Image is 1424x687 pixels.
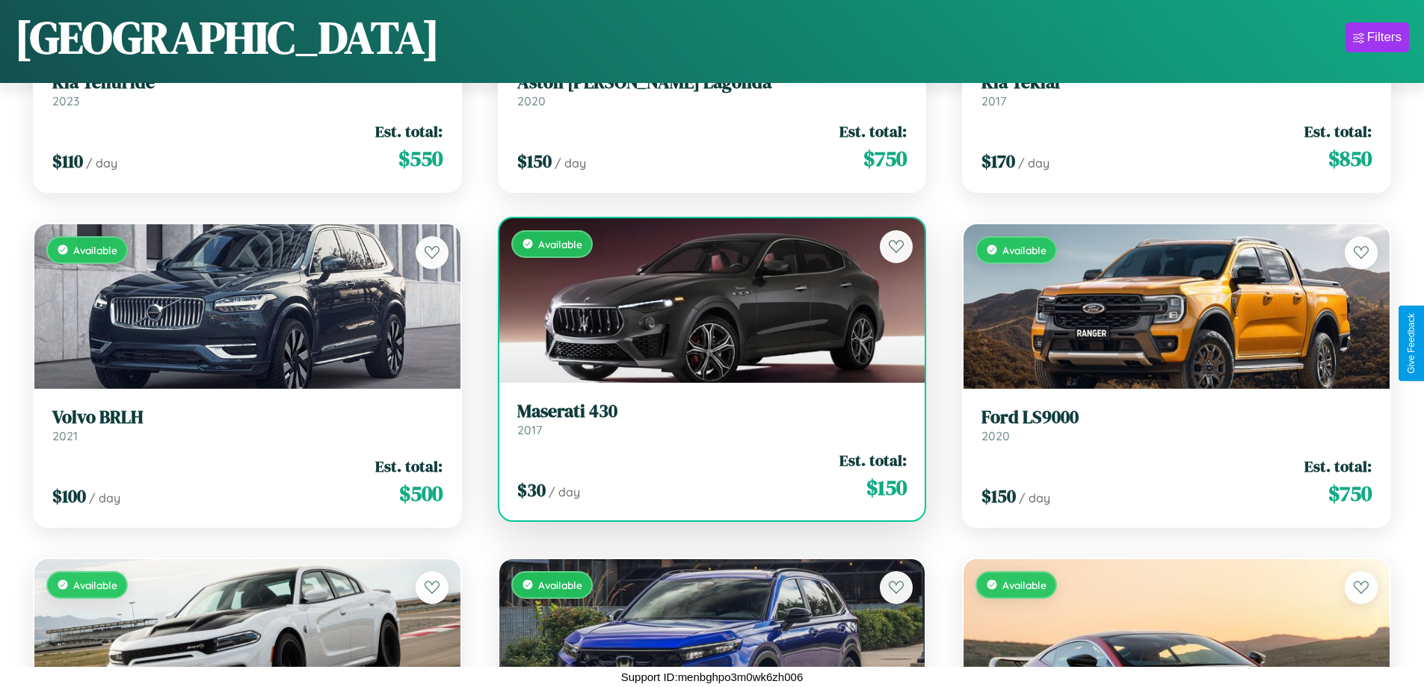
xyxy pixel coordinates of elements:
[517,422,542,437] span: 2017
[375,455,443,477] span: Est. total:
[52,72,443,93] h3: Kia Telluride
[517,93,546,108] span: 2020
[981,484,1016,508] span: $ 150
[866,472,907,502] span: $ 150
[1002,579,1047,591] span: Available
[52,407,443,428] h3: Volvo BRLH
[1018,155,1049,170] span: / day
[52,93,79,108] span: 2023
[981,149,1015,173] span: $ 170
[399,478,443,508] span: $ 500
[549,484,580,499] span: / day
[981,72,1372,93] h3: Kia Tekiar
[981,407,1372,443] a: Ford LS90002020
[517,401,907,437] a: Maserati 4302017
[1367,30,1402,45] div: Filters
[517,72,907,108] a: Aston [PERSON_NAME] Lagonda2020
[52,149,83,173] span: $ 110
[52,407,443,443] a: Volvo BRLH2021
[1304,120,1372,142] span: Est. total:
[538,579,582,591] span: Available
[1406,313,1417,374] div: Give Feedback
[1328,478,1372,508] span: $ 750
[52,428,78,443] span: 2021
[517,401,907,422] h3: Maserati 430
[517,478,546,502] span: $ 30
[839,449,907,471] span: Est. total:
[517,72,907,93] h3: Aston [PERSON_NAME] Lagonda
[73,244,117,256] span: Available
[1328,144,1372,173] span: $ 850
[375,120,443,142] span: Est. total:
[73,579,117,591] span: Available
[555,155,586,170] span: / day
[981,93,1006,108] span: 2017
[863,144,907,173] span: $ 750
[398,144,443,173] span: $ 550
[52,72,443,108] a: Kia Telluride2023
[981,428,1010,443] span: 2020
[839,120,907,142] span: Est. total:
[517,149,552,173] span: $ 150
[538,238,582,250] span: Available
[1346,22,1409,52] button: Filters
[15,7,440,68] h1: [GEOGRAPHIC_DATA]
[52,484,86,508] span: $ 100
[621,667,804,687] p: Support ID: menbghpo3m0wk6zh006
[1002,244,1047,256] span: Available
[981,72,1372,108] a: Kia Tekiar2017
[89,490,120,505] span: / day
[86,155,117,170] span: / day
[1019,490,1050,505] span: / day
[981,407,1372,428] h3: Ford LS9000
[1304,455,1372,477] span: Est. total:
